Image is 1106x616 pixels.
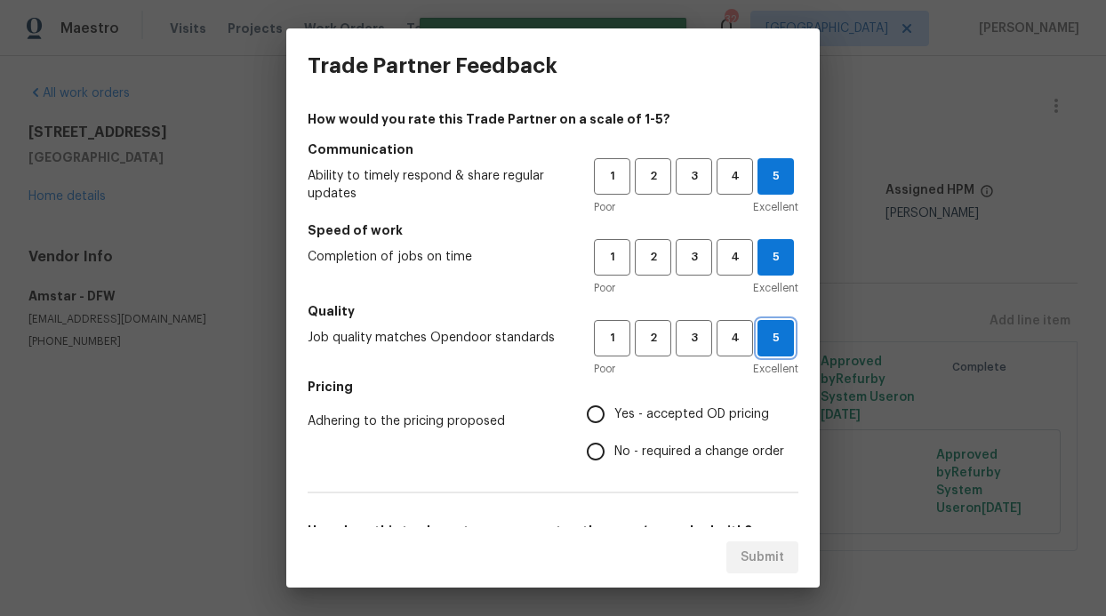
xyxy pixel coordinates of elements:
span: 3 [677,166,710,187]
span: No - required a change order [614,443,784,461]
button: 4 [717,158,753,195]
span: Poor [594,360,615,378]
button: 5 [757,320,794,356]
h3: Trade Partner Feedback [308,53,557,78]
span: Excellent [753,198,798,216]
h5: Communication [308,140,798,158]
span: 5 [758,166,793,187]
span: Poor [594,198,615,216]
span: Job quality matches Opendoor standards [308,329,565,347]
span: 4 [718,166,751,187]
h5: Speed of work [308,221,798,239]
span: 3 [677,328,710,348]
span: Poor [594,279,615,297]
span: 3 [677,247,710,268]
button: 5 [757,158,794,195]
button: 3 [676,239,712,276]
h5: Pricing [308,378,798,396]
button: 4 [717,320,753,356]
h5: How does this trade partner compare to others you’ve worked with? [308,522,798,540]
button: 1 [594,158,630,195]
span: Excellent [753,360,798,378]
span: Adhering to the pricing proposed [308,412,558,430]
button: 2 [635,320,671,356]
span: Yes - accepted OD pricing [614,405,769,424]
span: Ability to timely respond & share regular updates [308,167,565,203]
button: 1 [594,239,630,276]
button: 1 [594,320,630,356]
h5: Quality [308,302,798,320]
button: 3 [676,320,712,356]
h4: How would you rate this Trade Partner on a scale of 1-5? [308,110,798,128]
span: 2 [637,328,669,348]
button: 2 [635,239,671,276]
span: 5 [758,247,793,268]
button: 4 [717,239,753,276]
span: 1 [596,166,629,187]
span: 2 [637,166,669,187]
span: 1 [596,247,629,268]
span: Excellent [753,279,798,297]
span: 2 [637,247,669,268]
span: 4 [718,247,751,268]
span: 4 [718,328,751,348]
span: 5 [758,328,793,348]
button: 3 [676,158,712,195]
span: 1 [596,328,629,348]
button: 5 [757,239,794,276]
button: 2 [635,158,671,195]
span: Completion of jobs on time [308,248,565,266]
div: Pricing [587,396,798,470]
